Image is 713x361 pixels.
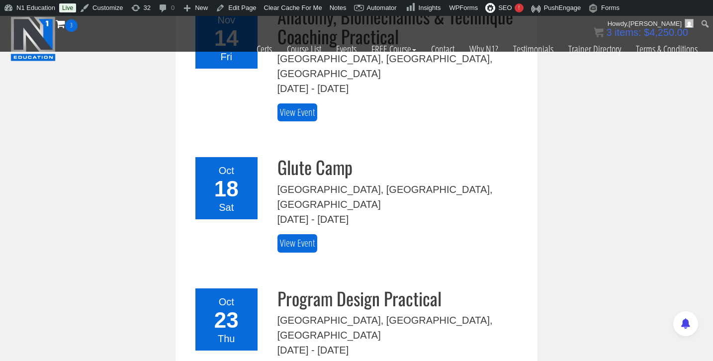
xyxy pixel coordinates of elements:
[594,27,688,38] a: 3 items: $4,250.00
[628,32,705,67] a: Terms & Conditions
[249,32,279,67] a: Certs
[201,200,252,215] div: Sat
[506,32,561,67] a: Testimonials
[606,27,612,38] span: 3
[279,32,329,67] a: Course List
[498,4,512,11] span: SEO
[10,16,56,61] img: n1-education
[59,3,76,12] a: Live
[201,294,252,309] div: Oct
[329,32,364,67] a: Events
[644,27,688,38] bdi: 4,250.00
[364,32,424,67] a: FREE Course
[628,20,682,27] span: [PERSON_NAME]
[462,32,506,67] a: Why N1?
[56,17,78,30] a: 3
[615,27,641,38] span: items:
[277,212,523,227] div: [DATE] - [DATE]
[419,4,441,11] span: Insights
[201,163,252,178] div: Oct
[277,81,523,96] div: [DATE] - [DATE]
[201,178,252,200] div: 18
[201,331,252,346] div: Thu
[277,157,523,177] h3: Glute Camp
[277,182,523,212] div: [GEOGRAPHIC_DATA], [GEOGRAPHIC_DATA], [GEOGRAPHIC_DATA]
[277,234,317,253] a: View Event
[201,309,252,331] div: 23
[644,27,649,38] span: $
[277,343,523,358] div: [DATE] - [DATE]
[277,313,523,343] div: [GEOGRAPHIC_DATA], [GEOGRAPHIC_DATA], [GEOGRAPHIC_DATA]
[515,3,524,12] div: !
[561,32,628,67] a: Trainer Directory
[594,27,604,37] img: icon11.png
[277,288,523,308] h3: Program Design Practical
[424,32,462,67] a: Contact
[604,16,698,32] a: Howdy,
[65,19,78,32] span: 3
[277,103,317,122] a: View Event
